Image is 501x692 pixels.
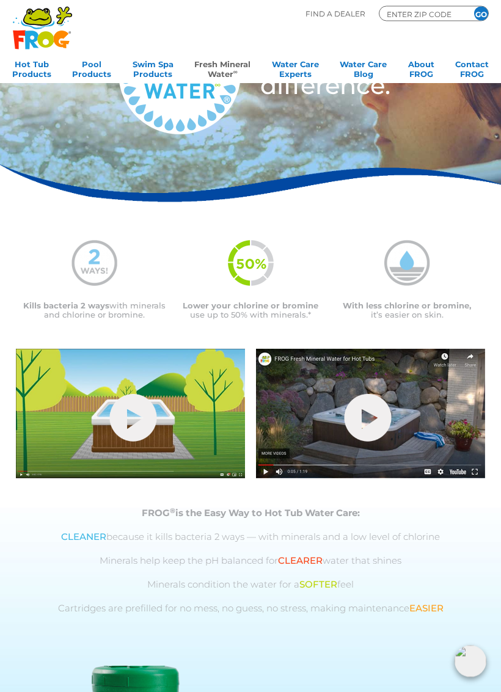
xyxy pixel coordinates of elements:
[16,349,245,479] img: fmw-hot-tub-cover-1
[142,508,360,519] strong: FROG is the Easy Way to Hot Tub Water Care:
[31,580,470,590] p: Minerals condition the water for a feel
[455,646,486,677] img: openIcon
[23,301,109,311] span: Kills bacteria 2 ways
[343,301,471,311] span: With less chlorine or bromine,
[329,302,485,320] p: it’s easier on skin.
[31,556,470,566] p: Minerals help keep the pH balanced for water that shines
[299,579,337,591] span: SOFTER
[340,56,387,80] a: Water CareBlog
[72,56,111,80] a: PoolProducts
[233,68,238,75] sup: ∞
[305,6,365,21] p: Find A Dealer
[194,56,250,80] a: Fresh MineralWater∞
[16,302,172,320] p: with minerals and chlorine or bromine.
[455,56,489,80] a: ContactFROG
[256,349,485,479] img: fmw-hot-tub-cover-2
[12,56,51,80] a: Hot TubProducts
[170,507,175,515] sup: ®
[409,603,444,614] span: EASIER
[133,56,174,80] a: Swim SpaProducts
[183,301,318,311] span: Lower your chlorine or bromine
[408,56,434,80] a: AboutFROG
[474,7,488,21] input: GO
[228,241,274,286] img: fmw-50percent-icon
[61,531,106,543] span: CLEANER
[260,49,459,98] h3: Feel the difference.
[31,603,470,614] p: Cartridges are prefilled for no mess, no guess, no stress, making maintenance
[71,241,117,286] img: mineral-water-2-ways
[272,56,319,80] a: Water CareExperts
[31,532,470,542] p: because it kills bacteria 2 ways — with minerals and a low level of chlorine
[384,241,430,286] img: mineral-water-less-chlorine
[278,555,323,567] span: CLEARER
[172,302,329,320] p: use up to 50% with minerals.*
[386,9,459,20] input: Zip Code Form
